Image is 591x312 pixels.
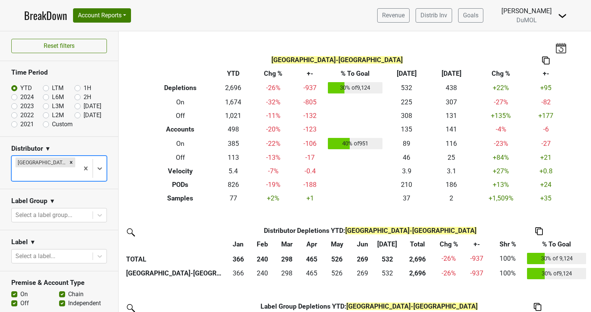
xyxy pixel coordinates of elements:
th: On [146,136,215,151]
td: -26 % [435,266,463,281]
label: L3M [52,102,64,111]
td: 307 [429,95,474,109]
td: 385 [215,136,252,151]
div: [GEOGRAPHIC_DATA]-[GEOGRAPHIC_DATA] [15,158,67,167]
th: 532 [375,251,400,266]
a: Revenue [377,8,410,23]
td: -123 [294,122,326,136]
th: 366 [226,251,250,266]
label: 2023 [20,102,34,111]
label: On [20,290,28,299]
th: % To Goal: activate to sort column ascending [525,237,588,251]
td: 297.8 [274,266,299,281]
th: Total: activate to sort column ascending [400,237,435,251]
td: 46 [384,151,429,165]
h3: Label [11,238,28,246]
th: YTD [215,67,252,81]
label: YTD [20,84,32,93]
span: [GEOGRAPHIC_DATA]-[GEOGRAPHIC_DATA] [345,227,477,234]
td: 532 [384,81,429,96]
td: 25 [429,151,474,165]
td: 225 [384,95,429,109]
td: +2 % [252,191,294,205]
th: Jan: activate to sort column ascending [226,237,250,251]
label: 1H [84,84,91,93]
th: 2,696 [400,251,435,266]
td: 438 [429,81,474,96]
td: -27 [528,136,564,151]
th: Samples [146,191,215,205]
span: ▼ [49,197,55,206]
label: L6M [52,93,64,102]
td: 89 [384,136,429,151]
label: Chain [68,290,84,299]
div: 2,696 [402,268,433,278]
th: Depletions [146,81,215,96]
th: 298 [274,251,299,266]
td: 2,696 [215,81,252,96]
td: 1,674 [215,95,252,109]
td: 826 [215,178,252,191]
th: [GEOGRAPHIC_DATA]-[GEOGRAPHIC_DATA] [124,266,226,281]
td: +135 % [474,109,528,122]
td: -106 [294,136,326,151]
th: 269 [350,251,375,266]
td: +0.8 [528,165,564,178]
th: Feb: activate to sort column ascending [250,237,274,251]
img: filter [124,226,136,238]
th: May: activate to sort column ascending [324,237,350,251]
td: 37 [384,191,429,205]
td: -23 % [474,136,528,151]
td: 131 [429,109,474,122]
span: ▼ [45,144,51,153]
div: -937 [465,268,489,278]
th: Mar: activate to sort column ascending [274,237,299,251]
label: 2H [84,93,91,102]
td: 186 [429,178,474,191]
label: Custom [52,120,73,129]
td: -6 [528,122,564,136]
td: -188 [294,178,326,191]
td: 532.336 [375,266,400,281]
div: 366 [228,268,248,278]
td: -805 [294,95,326,109]
button: Reset filters [11,39,107,53]
td: 116 [429,136,474,151]
th: PODs [146,178,215,191]
label: 2021 [20,120,34,129]
td: 100% [490,266,525,281]
td: 100% [490,251,525,266]
div: 532 [376,268,398,278]
td: +95 [528,81,564,96]
td: +27 % [474,165,528,178]
th: On [146,95,215,109]
th: [DATE] [429,67,474,81]
th: +-: activate to sort column ascending [463,237,490,251]
span: DuMOL [516,17,537,24]
div: 526 [326,268,349,278]
td: 308 [384,109,429,122]
label: Independent [68,299,101,308]
label: 2024 [20,93,34,102]
img: Copy to clipboard [535,227,543,235]
th: Off [146,109,215,122]
th: +- [294,67,326,81]
div: [PERSON_NAME] [501,6,552,16]
td: +35 [528,191,564,205]
span: [GEOGRAPHIC_DATA]-[GEOGRAPHIC_DATA] [346,303,478,310]
th: TOTAL [124,251,226,266]
td: -0.4 [294,165,326,178]
th: 2695.603 [400,266,435,281]
label: L2M [52,111,64,120]
th: Velocity [146,165,215,178]
a: Distrib Inv [416,8,452,23]
td: 2 [429,191,474,205]
span: -937 [470,255,483,262]
div: 465 [301,268,322,278]
td: 5.4 [215,165,252,178]
td: +21 [528,151,564,165]
div: 269 [352,268,373,278]
h3: Premise & Account Type [11,279,107,287]
label: 2022 [20,111,34,120]
th: Off [146,151,215,165]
